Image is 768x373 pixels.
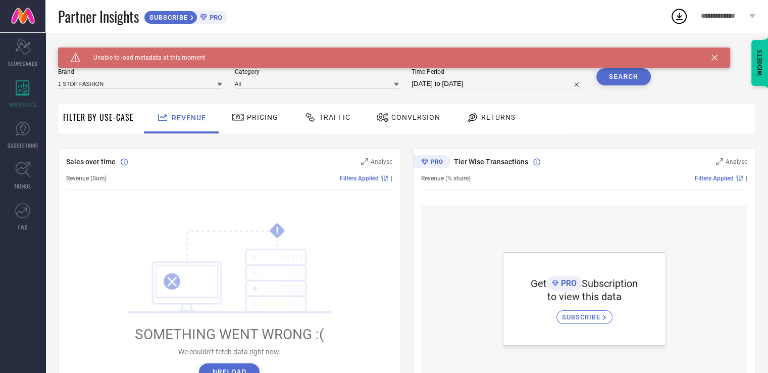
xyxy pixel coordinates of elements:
[531,277,547,290] span: Get
[547,291,622,303] span: to view this data
[716,158,723,165] svg: Zoom
[481,113,516,121] span: Returns
[144,14,190,21] span: SUBSCRIBE
[726,158,747,165] span: Analyse
[66,158,116,166] span: Sales over time
[412,78,584,90] input: Select time period
[746,175,747,182] span: |
[421,175,471,182] span: Revenue (% share)
[596,68,651,85] button: Search
[63,111,134,123] span: Filter By Use-Case
[276,225,279,237] tspan: !
[391,113,440,121] span: Conversion
[58,68,222,75] span: Brand
[172,114,206,122] span: Revenue
[556,303,612,324] a: SUBSCRIBE
[319,113,350,121] span: Traffic
[340,175,379,182] span: Filters Applied
[371,158,392,165] span: Analyse
[562,313,603,321] span: SUBSCRIBE
[207,14,222,21] span: PRO
[81,54,205,61] span: Unable to load metadata at this moment
[670,7,688,25] div: Open download list
[14,182,31,190] span: TRENDS
[135,326,324,343] span: SOMETHING WENT WRONG :(
[9,101,37,108] span: WORKSPACE
[412,68,584,75] span: Time Period
[66,175,107,182] span: Revenue (Sum)
[582,277,638,290] span: Subscription
[361,158,368,165] svg: Zoom
[391,175,392,182] span: |
[558,278,577,288] span: PRO
[413,155,450,170] div: Premium
[58,48,128,56] span: SYSTEM WORKSPACE
[695,175,734,182] span: Filters Applied
[8,60,38,67] span: SCORECARDS
[144,8,227,24] a: SUBSCRIBEPRO
[178,348,281,356] span: We couldn’t fetch data right now.
[8,142,38,149] span: SUGGESTIONS
[235,68,399,75] span: Category
[454,158,528,166] span: Tier Wise Transactions
[58,6,139,27] span: Partner Insights
[247,113,278,121] span: Pricing
[18,223,28,231] span: FWD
